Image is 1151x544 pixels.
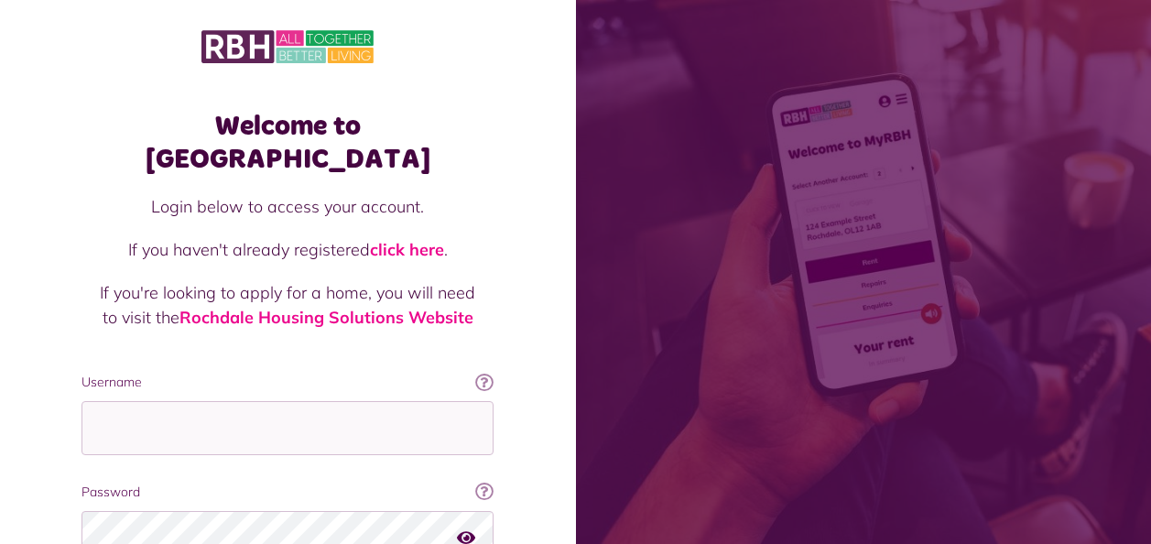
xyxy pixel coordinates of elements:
label: Username [81,373,494,392]
a: Rochdale Housing Solutions Website [179,307,473,328]
p: If you're looking to apply for a home, you will need to visit the [100,280,475,330]
img: MyRBH [201,27,374,66]
h1: Welcome to [GEOGRAPHIC_DATA] [81,110,494,176]
p: If you haven't already registered . [100,237,475,262]
label: Password [81,483,494,502]
p: Login below to access your account. [100,194,475,219]
a: click here [370,239,444,260]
